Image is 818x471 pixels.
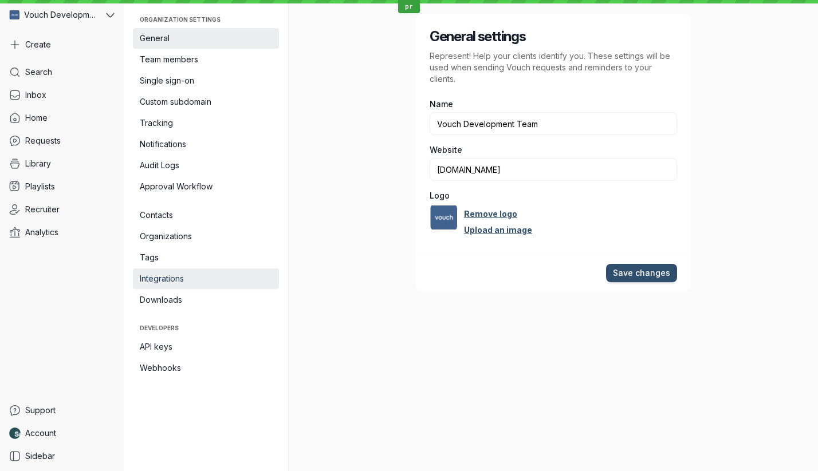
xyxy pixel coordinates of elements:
button: Vouch Development Team avatar [430,204,457,231]
span: Developers [140,324,272,331]
a: Search [5,62,119,82]
a: Audit Logs [133,155,279,176]
a: Team members [133,49,279,70]
a: Notifications [133,134,279,155]
h2: General settings [430,27,677,46]
span: Save changes [613,267,670,279]
span: Vouch Development Team [24,9,97,21]
span: Organizations [140,231,272,242]
a: Inbox [5,85,119,105]
span: General [140,33,272,44]
a: Library [5,153,119,174]
a: Integrations [133,268,279,289]
span: Website [430,144,462,156]
a: Playlists [5,176,119,197]
a: Sidebar [5,446,119,466]
a: Tags [133,247,279,268]
a: Recruiter [5,199,119,220]
span: Approval Workflow [140,181,272,192]
a: Home [5,108,119,128]
a: Downloads [133,290,279,310]
a: Upload an image [464,224,532,236]
span: Downloads [140,294,272,306]
img: Nathan Weinstock avatar [9,428,21,439]
span: Audit Logs [140,160,272,171]
span: Analytics [25,227,58,238]
span: Inbox [25,89,46,101]
a: Tracking [133,113,279,133]
span: Account [25,428,56,439]
button: Save changes [606,264,677,282]
span: Recruiter [25,204,60,215]
a: Remove logo [464,208,517,220]
span: Tags [140,252,272,263]
a: Requests [5,130,119,151]
span: Search [25,66,52,78]
a: Single sign-on [133,70,279,91]
a: Nathan Weinstock avatarAccount [5,423,119,444]
button: Vouch Development Team avatarVouch Development Team [5,5,119,25]
span: Support [25,405,56,416]
span: Notifications [140,138,272,150]
a: Analytics [5,222,119,243]
a: API keys [133,337,279,357]
a: Custom subdomain [133,92,279,112]
div: Vouch Development Team [5,5,104,25]
span: Webhooks [140,362,272,374]
span: Logo [430,190,450,201]
span: Name [430,98,453,110]
a: Webhooks [133,358,279,378]
span: Create [25,39,51,50]
a: Organizations [133,226,279,247]
span: Contacts [140,209,272,221]
span: Organization settings [140,16,272,23]
span: Home [25,112,48,124]
span: Library [25,158,51,169]
span: Integrations [140,273,272,284]
span: API keys [140,341,272,353]
button: Create [5,34,119,55]
span: Tracking [140,117,272,129]
a: Support [5,400,119,421]
span: Single sign-on [140,75,272,86]
span: Custom subdomain [140,96,272,108]
span: Team members [140,54,272,65]
a: Contacts [133,205,279,225]
img: Vouch Development Team avatar [9,10,19,20]
span: Sidebar [25,450,55,462]
span: Requests [25,135,61,147]
a: General [133,28,279,49]
p: Represent! Help your clients identify you. These settings will be used when sending Vouch request... [430,50,677,85]
a: Approval Workflow [133,176,279,197]
span: Playlists [25,181,55,192]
